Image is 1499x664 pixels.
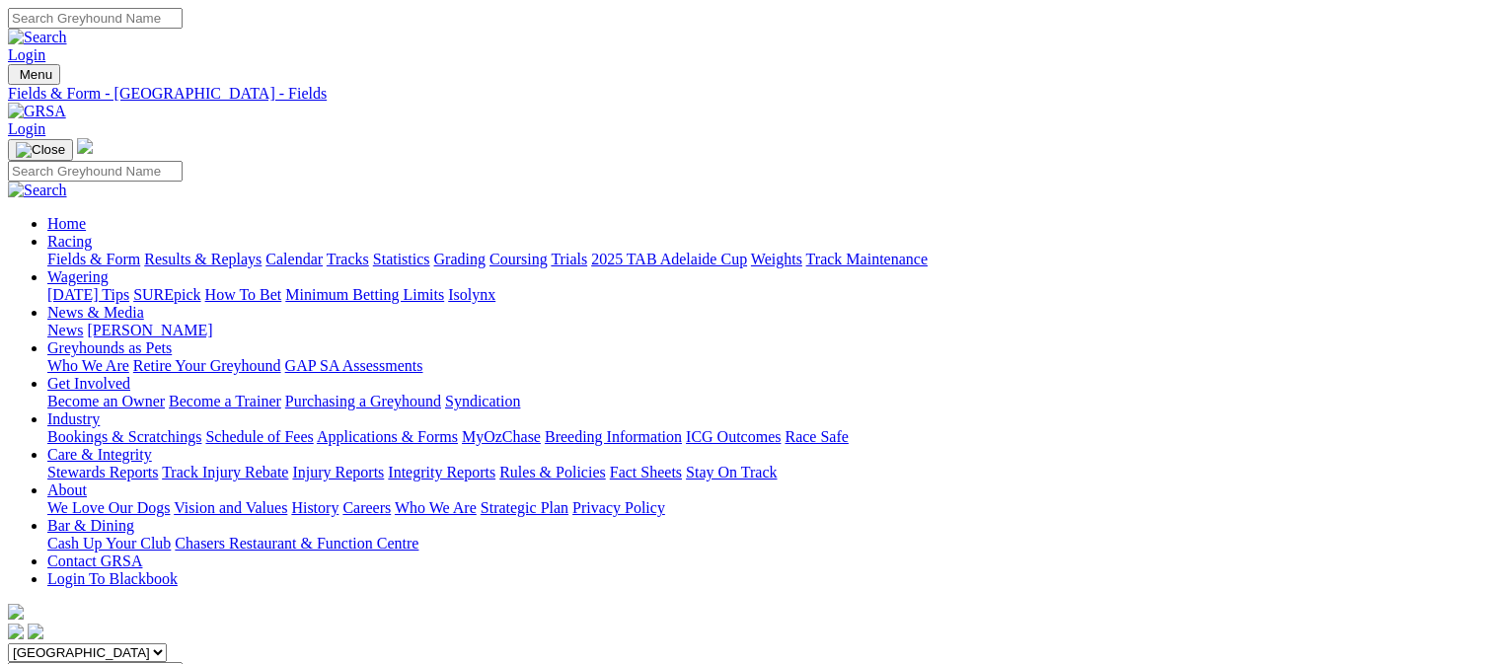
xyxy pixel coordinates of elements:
[47,233,92,250] a: Racing
[47,286,129,303] a: [DATE] Tips
[462,428,541,445] a: MyOzChase
[20,67,52,82] span: Menu
[499,464,606,480] a: Rules & Policies
[47,410,100,427] a: Industry
[77,138,93,154] img: logo-grsa-white.png
[8,64,60,85] button: Toggle navigation
[28,624,43,639] img: twitter.svg
[174,499,287,516] a: Vision and Values
[388,464,495,480] a: Integrity Reports
[47,375,130,392] a: Get Involved
[285,393,441,409] a: Purchasing a Greyhound
[342,499,391,516] a: Careers
[47,286,1491,304] div: Wagering
[169,393,281,409] a: Become a Trainer
[47,393,1491,410] div: Get Involved
[162,464,288,480] a: Track Injury Rebate
[591,251,747,267] a: 2025 TAB Adelaide Cup
[327,251,369,267] a: Tracks
[8,182,67,199] img: Search
[47,357,1491,375] div: Greyhounds as Pets
[47,251,1491,268] div: Racing
[47,553,142,569] a: Contact GRSA
[285,286,444,303] a: Minimum Betting Limits
[47,464,158,480] a: Stewards Reports
[445,393,520,409] a: Syndication
[205,428,313,445] a: Schedule of Fees
[16,142,65,158] img: Close
[175,535,418,552] a: Chasers Restaurant & Function Centre
[8,139,73,161] button: Toggle navigation
[133,286,200,303] a: SUREpick
[481,499,568,516] a: Strategic Plan
[47,304,144,321] a: News & Media
[291,499,338,516] a: History
[545,428,682,445] a: Breeding Information
[47,481,87,498] a: About
[292,464,384,480] a: Injury Reports
[47,357,129,374] a: Who We Are
[47,251,140,267] a: Fields & Form
[47,322,1491,339] div: News & Media
[8,604,24,620] img: logo-grsa-white.png
[47,393,165,409] a: Become an Owner
[489,251,548,267] a: Coursing
[285,357,423,374] a: GAP SA Assessments
[47,322,83,338] a: News
[8,624,24,639] img: facebook.svg
[448,286,495,303] a: Isolynx
[317,428,458,445] a: Applications & Forms
[785,428,848,445] a: Race Safe
[686,428,781,445] a: ICG Outcomes
[8,161,183,182] input: Search
[47,339,172,356] a: Greyhounds as Pets
[47,428,1491,446] div: Industry
[8,8,183,29] input: Search
[47,215,86,232] a: Home
[144,251,262,267] a: Results & Replays
[87,322,212,338] a: [PERSON_NAME]
[551,251,587,267] a: Trials
[806,251,928,267] a: Track Maintenance
[133,357,281,374] a: Retire Your Greyhound
[8,120,45,137] a: Login
[751,251,802,267] a: Weights
[686,464,777,480] a: Stay On Track
[47,428,201,445] a: Bookings & Scratchings
[8,85,1491,103] a: Fields & Form - [GEOGRAPHIC_DATA] - Fields
[610,464,682,480] a: Fact Sheets
[572,499,665,516] a: Privacy Policy
[434,251,486,267] a: Grading
[395,499,477,516] a: Who We Are
[47,268,109,285] a: Wagering
[47,517,134,534] a: Bar & Dining
[47,570,178,587] a: Login To Blackbook
[47,446,152,463] a: Care & Integrity
[8,46,45,63] a: Login
[265,251,323,267] a: Calendar
[47,535,171,552] a: Cash Up Your Club
[47,464,1491,481] div: Care & Integrity
[373,251,430,267] a: Statistics
[8,29,67,46] img: Search
[205,286,282,303] a: How To Bet
[47,535,1491,553] div: Bar & Dining
[8,103,66,120] img: GRSA
[47,499,1491,517] div: About
[47,499,170,516] a: We Love Our Dogs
